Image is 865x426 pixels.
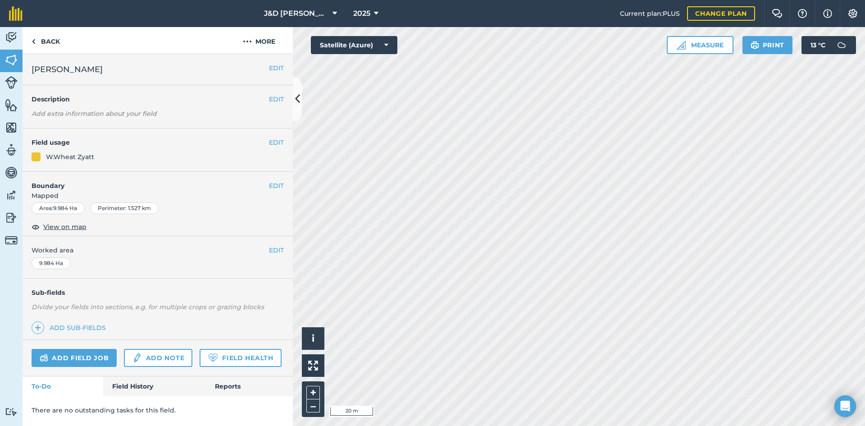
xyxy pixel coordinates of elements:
div: Perimeter : 1.527 km [90,202,159,214]
img: Ruler icon [677,41,686,50]
button: i [302,327,324,350]
img: svg+xml;base64,PHN2ZyB4bWxucz0iaHR0cDovL3d3dy53My5vcmcvMjAwMC9zdmciIHdpZHRoPSI5IiBoZWlnaHQ9IjI0Ii... [32,36,36,47]
img: svg+xml;base64,PD94bWwgdmVyc2lvbj0iMS4wIiBlbmNvZGluZz0idXRmLTgiPz4KPCEtLSBHZW5lcmF0b3I6IEFkb2JlIE... [833,36,851,54]
img: svg+xml;base64,PD94bWwgdmVyc2lvbj0iMS4wIiBlbmNvZGluZz0idXRmLTgiPz4KPCEtLSBHZW5lcmF0b3I6IEFkb2JlIE... [5,234,18,247]
h4: Field usage [32,137,269,147]
img: svg+xml;base64,PHN2ZyB4bWxucz0iaHR0cDovL3d3dy53My5vcmcvMjAwMC9zdmciIHdpZHRoPSIyMCIgaGVpZ2h0PSIyNC... [243,36,252,47]
a: Reports [206,376,293,396]
img: svg+xml;base64,PD94bWwgdmVyc2lvbj0iMS4wIiBlbmNvZGluZz0idXRmLTgiPz4KPCEtLSBHZW5lcmF0b3I6IEFkb2JlIE... [5,188,18,202]
h4: Boundary [23,172,269,191]
div: 9.984 Ha [32,257,71,269]
span: J&D [PERSON_NAME] & sons [264,8,329,19]
a: Add sub-fields [32,321,109,334]
img: svg+xml;base64,PHN2ZyB4bWxucz0iaHR0cDovL3d3dy53My5vcmcvMjAwMC9zdmciIHdpZHRoPSIxOSIgaGVpZ2h0PSIyNC... [751,40,759,50]
button: View on map [32,221,86,232]
button: EDIT [269,63,284,73]
span: Current plan : PLUS [620,9,680,18]
span: Mapped [23,191,293,201]
a: Back [23,27,69,54]
button: Satellite (Azure) [311,36,397,54]
img: svg+xml;base64,PHN2ZyB4bWxucz0iaHR0cDovL3d3dy53My5vcmcvMjAwMC9zdmciIHdpZHRoPSI1NiIgaGVpZ2h0PSI2MC... [5,121,18,134]
button: EDIT [269,181,284,191]
span: 2025 [353,8,370,19]
img: A cog icon [847,9,858,18]
img: svg+xml;base64,PD94bWwgdmVyc2lvbj0iMS4wIiBlbmNvZGluZz0idXRmLTgiPz4KPCEtLSBHZW5lcmF0b3I6IEFkb2JlIE... [40,353,48,363]
span: [PERSON_NAME] [32,63,103,76]
a: To-Do [23,376,103,396]
img: svg+xml;base64,PD94bWwgdmVyc2lvbj0iMS4wIiBlbmNvZGluZz0idXRmLTgiPz4KPCEtLSBHZW5lcmF0b3I6IEFkb2JlIE... [5,31,18,44]
button: More [225,27,293,54]
img: A question mark icon [797,9,808,18]
img: svg+xml;base64,PD94bWwgdmVyc2lvbj0iMS4wIiBlbmNvZGluZz0idXRmLTgiPz4KPCEtLSBHZW5lcmF0b3I6IEFkb2JlIE... [5,76,18,89]
span: i [312,333,314,344]
img: Two speech bubbles overlapping with the left bubble in the forefront [772,9,783,18]
button: EDIT [269,94,284,104]
a: Add field job [32,349,117,367]
p: There are no outstanding tasks for this field. [32,405,284,415]
img: svg+xml;base64,PHN2ZyB4bWxucz0iaHR0cDovL3d3dy53My5vcmcvMjAwMC9zdmciIHdpZHRoPSIxOCIgaGVpZ2h0PSIyNC... [32,221,40,232]
button: EDIT [269,137,284,147]
em: Divide your fields into sections, e.g. for multiple crops or grazing blocks [32,303,264,311]
a: Field Health [200,349,281,367]
a: Change plan [687,6,755,21]
img: svg+xml;base64,PD94bWwgdmVyc2lvbj0iMS4wIiBlbmNvZGluZz0idXRmLTgiPz4KPCEtLSBHZW5lcmF0b3I6IEFkb2JlIE... [5,143,18,157]
img: svg+xml;base64,PD94bWwgdmVyc2lvbj0iMS4wIiBlbmNvZGluZz0idXRmLTgiPz4KPCEtLSBHZW5lcmF0b3I6IEFkb2JlIE... [5,408,18,416]
div: Open Intercom Messenger [834,395,856,417]
h4: Sub-fields [23,288,293,298]
a: Field History [103,376,205,396]
img: Four arrows, one pointing top left, one top right, one bottom right and the last bottom left [308,361,318,371]
span: Worked area [32,245,284,255]
div: W.Wheat Zyatt [46,152,94,162]
button: EDIT [269,245,284,255]
a: Add note [124,349,192,367]
img: svg+xml;base64,PHN2ZyB4bWxucz0iaHR0cDovL3d3dy53My5vcmcvMjAwMC9zdmciIHdpZHRoPSIxNCIgaGVpZ2h0PSIyNC... [35,322,41,333]
button: Measure [667,36,733,54]
em: Add extra information about your field [32,110,157,118]
img: svg+xml;base64,PD94bWwgdmVyc2lvbj0iMS4wIiBlbmNvZGluZz0idXRmLTgiPz4KPCEtLSBHZW5lcmF0b3I6IEFkb2JlIE... [5,211,18,224]
div: Area : 9.984 Ha [32,202,85,214]
span: View on map [43,222,86,232]
img: svg+xml;base64,PD94bWwgdmVyc2lvbj0iMS4wIiBlbmNvZGluZz0idXRmLTgiPz4KPCEtLSBHZW5lcmF0b3I6IEFkb2JlIE... [5,166,18,179]
img: svg+xml;base64,PHN2ZyB4bWxucz0iaHR0cDovL3d3dy53My5vcmcvMjAwMC9zdmciIHdpZHRoPSI1NiIgaGVpZ2h0PSI2MC... [5,53,18,67]
img: svg+xml;base64,PHN2ZyB4bWxucz0iaHR0cDovL3d3dy53My5vcmcvMjAwMC9zdmciIHdpZHRoPSIxNyIgaGVpZ2h0PSIxNy... [823,8,832,19]
img: svg+xml;base64,PHN2ZyB4bWxucz0iaHR0cDovL3d3dy53My5vcmcvMjAwMC9zdmciIHdpZHRoPSI1NiIgaGVpZ2h0PSI2MC... [5,98,18,112]
span: 13 ° C [810,36,825,54]
button: 13 °C [801,36,856,54]
img: fieldmargin Logo [9,6,23,21]
button: Print [742,36,793,54]
button: + [306,386,320,399]
h4: Description [32,94,284,104]
img: svg+xml;base64,PD94bWwgdmVyc2lvbj0iMS4wIiBlbmNvZGluZz0idXRmLTgiPz4KPCEtLSBHZW5lcmF0b3I6IEFkb2JlIE... [132,353,142,363]
button: – [306,399,320,412]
